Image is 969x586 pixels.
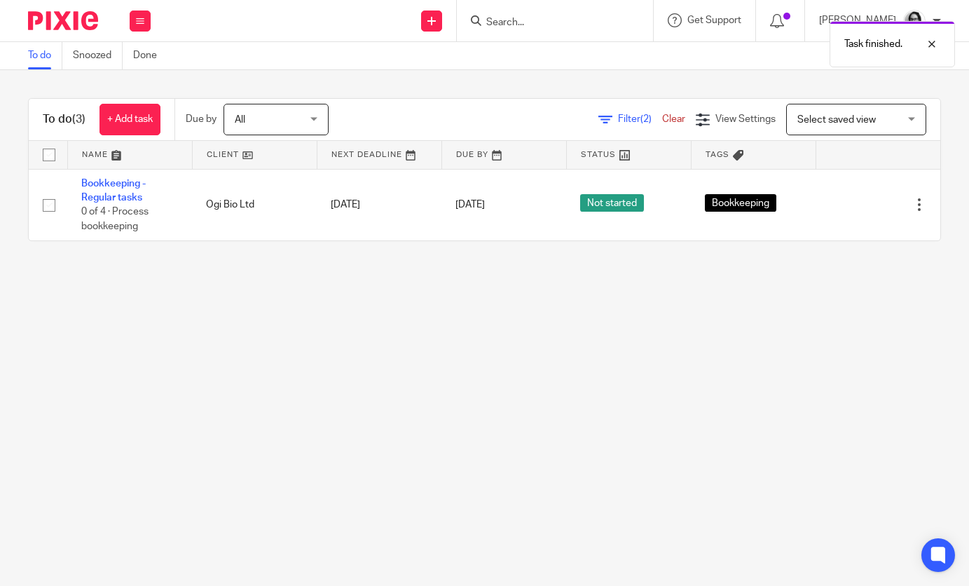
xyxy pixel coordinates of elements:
img: Pixie [28,11,98,30]
td: Ogi Bio Ltd [192,169,317,240]
a: + Add task [99,104,160,135]
p: Due by [186,112,217,126]
span: All [235,115,245,125]
a: Clear [662,114,685,124]
span: Not started [580,194,644,212]
td: [DATE] [317,169,441,240]
span: Select saved view [797,115,876,125]
p: Task finished. [844,37,902,51]
img: Profile%20photo.jpeg [903,10,926,32]
span: View Settings [715,114,776,124]
span: Bookkeeping [705,194,776,212]
a: Snoozed [73,42,123,69]
span: [DATE] [455,200,485,210]
h1: To do [43,112,85,127]
span: Filter [618,114,662,124]
span: (2) [640,114,652,124]
a: Done [133,42,167,69]
span: (3) [72,114,85,125]
span: Tags [706,151,729,158]
a: To do [28,42,62,69]
span: 0 of 4 · Process bookkeeping [81,207,149,231]
a: Bookkeeping - Regular tasks [81,179,146,203]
